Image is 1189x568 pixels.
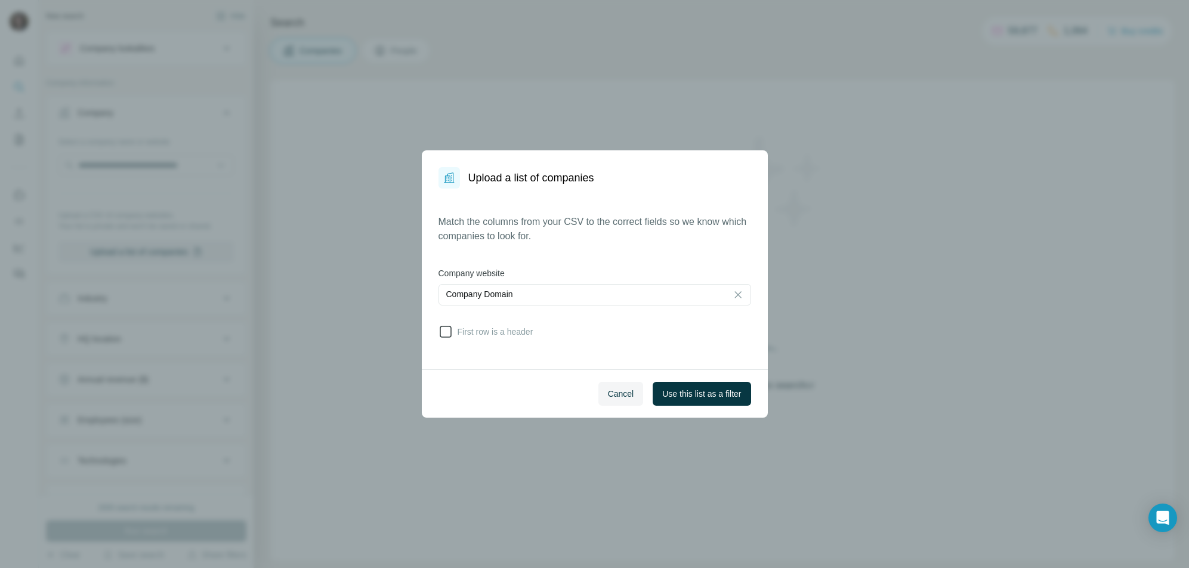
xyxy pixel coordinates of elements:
[653,382,751,406] button: Use this list as a filter
[468,169,594,186] h1: Upload a list of companies
[453,326,533,338] span: First row is a header
[1148,504,1177,532] div: Open Intercom Messenger
[446,288,513,300] p: Company Domain
[662,388,741,400] span: Use this list as a filter
[608,388,634,400] span: Cancel
[438,215,751,243] p: Match the columns from your CSV to the correct fields so we know which companies to look for.
[598,382,644,406] button: Cancel
[438,267,751,279] label: Company website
